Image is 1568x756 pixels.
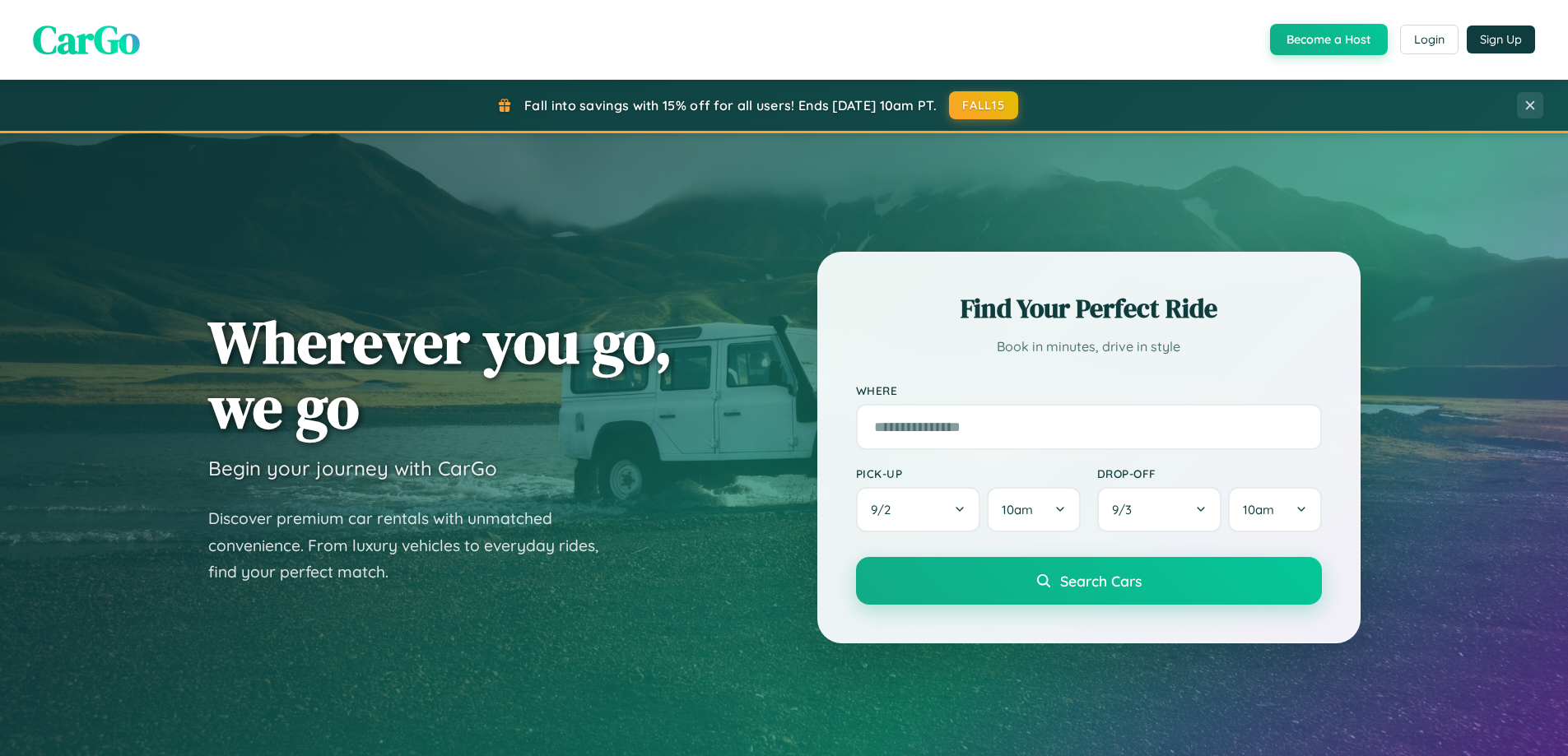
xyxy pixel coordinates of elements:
[949,91,1018,119] button: FALL15
[524,97,937,114] span: Fall into savings with 15% off for all users! Ends [DATE] 10am PT.
[1270,24,1388,55] button: Become a Host
[871,502,899,517] span: 9 / 2
[856,383,1322,397] label: Where
[1467,26,1535,53] button: Sign Up
[856,487,981,532] button: 9/2
[208,456,497,480] h3: Begin your journey with CarGo
[1097,487,1222,532] button: 9/3
[33,12,140,67] span: CarGo
[1097,466,1322,480] label: Drop-off
[1060,572,1142,590] span: Search Cars
[1228,487,1321,532] button: 10am
[1243,502,1274,517] span: 10am
[1002,502,1033,517] span: 10am
[1400,25,1459,54] button: Login
[856,290,1322,327] h2: Find Your Perfect Ride
[1112,502,1140,517] span: 9 / 3
[987,487,1080,532] button: 10am
[856,335,1322,359] p: Book in minutes, drive in style
[208,505,620,586] p: Discover premium car rentals with unmatched convenience. From luxury vehicles to everyday rides, ...
[856,557,1322,605] button: Search Cars
[208,309,672,439] h1: Wherever you go, we go
[856,466,1081,480] label: Pick-up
